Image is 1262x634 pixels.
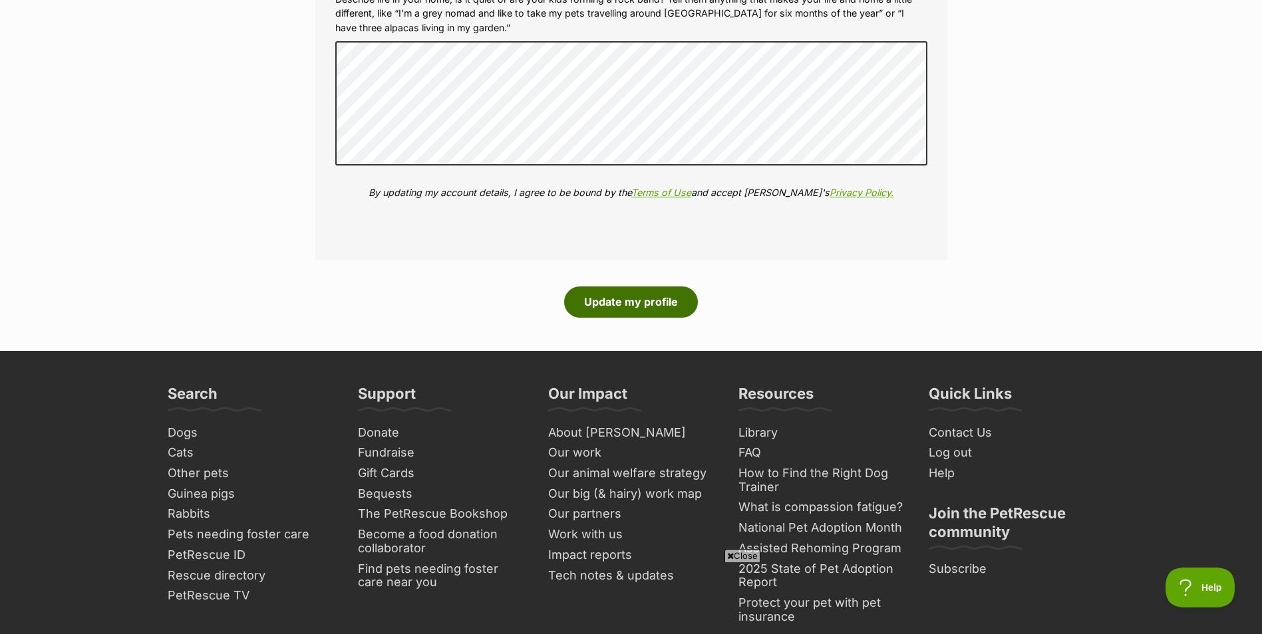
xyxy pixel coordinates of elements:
[564,286,698,317] button: Update my profile
[929,384,1012,411] h3: Quick Links
[733,443,910,463] a: FAQ
[353,463,530,484] a: Gift Cards
[353,423,530,443] a: Donate
[353,524,530,558] a: Become a food donation collaborator
[543,545,720,566] a: Impact reports
[830,187,893,198] a: Privacy Policy.
[309,568,954,627] iframe: Advertisement
[168,384,218,411] h3: Search
[733,538,910,559] a: Assisted Rehoming Program
[923,559,1100,580] a: Subscribe
[353,504,530,524] a: The PetRescue Bookshop
[738,384,814,411] h3: Resources
[733,497,910,518] a: What is compassion fatigue?
[543,504,720,524] a: Our partners
[733,423,910,443] a: Library
[923,463,1100,484] a: Help
[162,585,339,606] a: PetRescue TV
[543,423,720,443] a: About [PERSON_NAME]
[335,185,927,199] p: By updating my account details, I agree to be bound by the and accept [PERSON_NAME]'s
[358,384,416,411] h3: Support
[733,463,910,497] a: How to Find the Right Dog Trainer
[548,384,627,411] h3: Our Impact
[724,549,760,562] span: Close
[923,443,1100,463] a: Log out
[631,187,691,198] a: Terms of Use
[543,443,720,463] a: Our work
[543,524,720,545] a: Work with us
[162,504,339,524] a: Rabbits
[162,566,339,586] a: Rescue directory
[162,423,339,443] a: Dogs
[543,463,720,484] a: Our animal welfare strategy
[733,559,910,593] a: 2025 State of Pet Adoption Report
[733,518,910,538] a: National Pet Adoption Month
[162,524,339,545] a: Pets needing foster care
[162,463,339,484] a: Other pets
[353,559,530,593] a: Find pets needing foster care near you
[929,504,1095,549] h3: Join the PetRescue community
[1166,568,1235,607] iframe: Help Scout Beacon - Open
[162,443,339,463] a: Cats
[353,443,530,463] a: Fundraise
[543,484,720,504] a: Our big (& hairy) work map
[162,484,339,504] a: Guinea pigs
[923,423,1100,443] a: Contact Us
[162,545,339,566] a: PetRescue ID
[353,484,530,504] a: Bequests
